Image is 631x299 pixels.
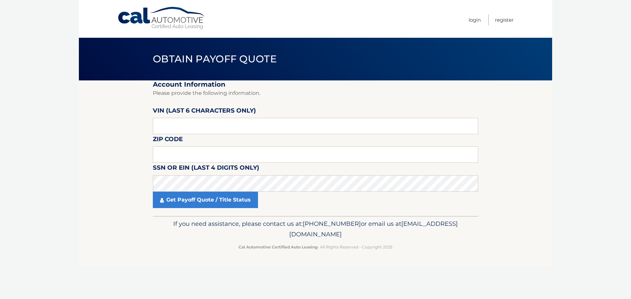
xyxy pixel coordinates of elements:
p: If you need assistance, please contact us at: or email us at [157,219,474,240]
a: Login [469,14,481,25]
a: Cal Automotive [117,7,206,30]
a: Get Payoff Quote / Title Status [153,192,258,208]
p: - All Rights Reserved - Copyright 2025 [157,244,474,250]
strong: Cal Automotive Certified Auto Leasing [239,245,317,249]
span: [PHONE_NUMBER] [303,220,361,227]
label: SSN or EIN (last 4 digits only) [153,163,259,175]
p: Please provide the following information. [153,89,478,98]
h2: Account Information [153,80,478,89]
span: Obtain Payoff Quote [153,53,277,65]
label: Zip Code [153,134,183,146]
label: VIN (last 6 characters only) [153,106,256,118]
a: Register [495,14,514,25]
